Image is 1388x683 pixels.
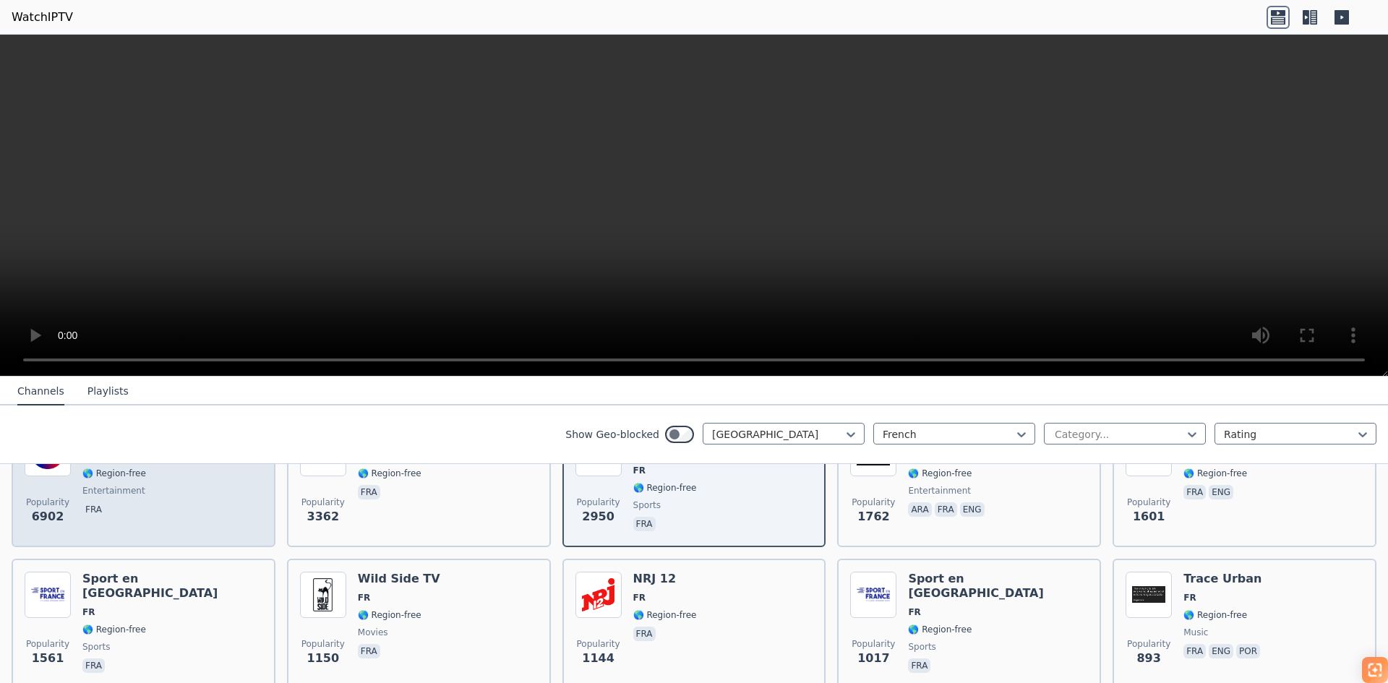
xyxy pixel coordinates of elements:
[26,497,69,508] span: Popularity
[575,572,622,618] img: NRJ 12
[1183,627,1208,638] span: music
[908,502,931,517] p: ara
[82,572,262,601] h6: Sport en [GEOGRAPHIC_DATA]
[12,9,73,26] a: WatchIPTV
[87,378,129,405] button: Playlists
[633,465,646,476] span: FR
[1183,572,1263,586] h6: Trace Urban
[300,572,346,618] img: Wild Side TV
[82,502,105,517] p: fra
[1126,572,1172,618] img: Trace Urban
[1127,638,1170,650] span: Popularity
[82,485,145,497] span: entertainment
[852,497,895,508] span: Popularity
[908,468,972,479] span: 🌎 Region-free
[935,502,957,517] p: fra
[857,650,890,667] span: 1017
[17,378,64,405] button: Channels
[582,650,614,667] span: 1144
[358,644,380,658] p: fra
[1209,644,1233,658] p: eng
[32,508,64,525] span: 6902
[26,638,69,650] span: Popularity
[1183,609,1247,621] span: 🌎 Region-free
[301,497,345,508] span: Popularity
[82,641,110,653] span: sports
[582,508,614,525] span: 2950
[82,606,95,618] span: FR
[577,497,620,508] span: Popularity
[82,658,105,673] p: fra
[1136,650,1160,667] span: 893
[857,508,890,525] span: 1762
[82,624,146,635] span: 🌎 Region-free
[1183,468,1247,479] span: 🌎 Region-free
[852,638,895,650] span: Popularity
[633,572,697,586] h6: NRJ 12
[565,427,659,442] label: Show Geo-blocked
[358,572,440,586] h6: Wild Side TV
[1183,644,1206,658] p: fra
[908,658,930,673] p: fra
[358,627,388,638] span: movies
[358,468,421,479] span: 🌎 Region-free
[1183,592,1196,603] span: FR
[908,641,935,653] span: sports
[633,609,697,621] span: 🌎 Region-free
[1183,485,1206,499] p: fra
[1127,497,1170,508] span: Popularity
[633,627,656,641] p: fra
[307,508,340,525] span: 3362
[82,468,146,479] span: 🌎 Region-free
[908,624,972,635] span: 🌎 Region-free
[358,592,370,603] span: FR
[1236,644,1260,658] p: por
[633,517,656,531] p: fra
[1133,508,1165,525] span: 1601
[908,606,920,618] span: FR
[25,572,71,618] img: Sport en France
[908,572,1088,601] h6: Sport en [GEOGRAPHIC_DATA]
[908,485,971,497] span: entertainment
[1209,485,1233,499] p: eng
[577,638,620,650] span: Popularity
[850,572,896,618] img: Sport en France
[960,502,985,517] p: eng
[307,650,340,667] span: 1150
[633,592,646,603] span: FR
[32,650,64,667] span: 1561
[633,482,697,494] span: 🌎 Region-free
[358,609,421,621] span: 🌎 Region-free
[301,638,345,650] span: Popularity
[633,499,661,511] span: sports
[358,485,380,499] p: fra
